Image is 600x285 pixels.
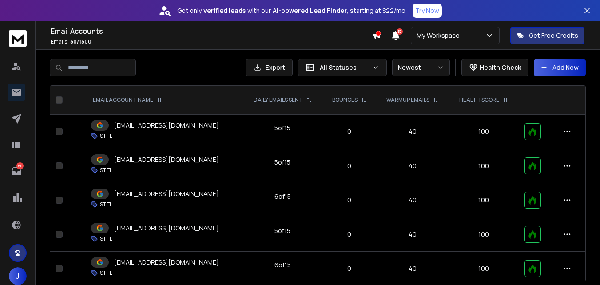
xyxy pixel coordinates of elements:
p: 0 [328,127,370,136]
p: BOUNCES [332,96,358,104]
button: Try Now [413,4,442,18]
div: 5 of 15 [274,124,290,132]
p: Get Free Credits [529,31,578,40]
td: 100 [449,115,519,149]
button: J [9,267,27,285]
p: [EMAIL_ADDRESS][DOMAIN_NAME] [114,155,219,164]
button: Health Check [461,59,528,76]
p: 0 [328,230,370,239]
span: 50 / 1500 [70,38,91,45]
p: Get only with our starting at $22/mo [177,6,405,15]
strong: AI-powered Lead Finder, [273,6,348,15]
span: 50 [397,28,403,35]
td: 100 [449,183,519,217]
div: 5 of 15 [274,158,290,167]
td: 100 [449,217,519,252]
p: STTL [100,235,112,242]
td: 40 [376,149,449,183]
p: 0 [328,161,370,170]
td: 100 [449,149,519,183]
button: Get Free Credits [510,27,584,44]
div: 5 of 15 [274,226,290,235]
td: 40 [376,217,449,252]
strong: verified leads [203,6,246,15]
p: [EMAIL_ADDRESS][DOMAIN_NAME] [114,224,219,233]
p: STTL [100,132,112,140]
p: STTL [100,201,112,208]
p: WARMUP EMAILS [386,96,429,104]
td: 40 [376,115,449,149]
img: logo [9,30,27,47]
p: [EMAIL_ADDRESS][DOMAIN_NAME] [114,258,219,267]
p: All Statuses [320,63,369,72]
p: [EMAIL_ADDRESS][DOMAIN_NAME] [114,189,219,198]
p: STTL [100,167,112,174]
p: Try Now [415,6,439,15]
p: 0 [328,196,370,205]
p: My Workspace [417,31,463,40]
h1: Email Accounts [51,26,372,36]
p: 0 [328,264,370,273]
p: STTL [100,269,112,277]
button: Export [246,59,293,76]
a: 61 [8,162,25,180]
button: Newest [392,59,450,76]
p: [EMAIL_ADDRESS][DOMAIN_NAME] [114,121,219,130]
td: 40 [376,183,449,217]
p: HEALTH SCORE [459,96,499,104]
div: 6 of 15 [274,192,291,201]
div: EMAIL ACCOUNT NAME [93,96,162,104]
p: DAILY EMAILS SENT [254,96,303,104]
p: Health Check [480,63,521,72]
p: 61 [16,162,24,169]
div: 6 of 15 [274,261,291,269]
button: Add New [534,59,586,76]
p: Emails : [51,38,372,45]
